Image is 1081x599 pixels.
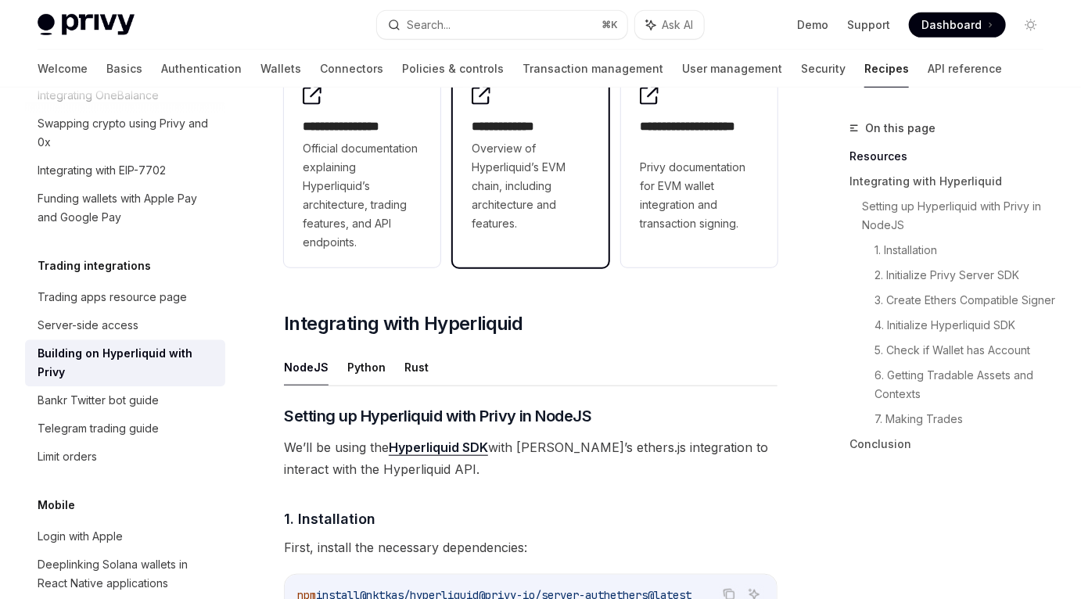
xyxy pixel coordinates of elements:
[25,156,225,185] a: Integrating with EIP-7702
[797,17,828,33] a: Demo
[284,436,778,480] span: We’ll be using the with [PERSON_NAME]’s ethers.js integration to interact with the Hyperliquid API.
[640,158,759,233] span: Privy documentation for EVM wallet integration and transaction signing.
[862,194,1056,238] a: Setting up Hyperliquid with Privy in NodeJS
[523,50,663,88] a: Transaction management
[377,11,627,39] button: Search...⌘K
[25,386,225,414] a: Bankr Twitter bot guide
[38,114,216,152] div: Swapping crypto using Privy and 0x
[682,50,782,88] a: User management
[284,311,523,336] span: Integrating with Hyperliquid
[849,169,1056,194] a: Integrating with Hyperliquid
[928,50,1002,88] a: API reference
[874,263,1056,288] a: 2. Initialize Privy Server SDK
[25,185,225,231] a: Funding wallets with Apple Pay and Google Pay
[453,70,609,267] a: **** **** ***Overview of Hyperliquid’s EVM chain, including architecture and features.
[402,50,504,88] a: Policies & controls
[921,17,982,33] span: Dashboard
[284,405,592,427] span: Setting up Hyperliquid with Privy in NodeJS
[284,508,375,529] span: 1. Installation
[864,50,909,88] a: Recipes
[407,16,451,34] div: Search...
[106,50,142,88] a: Basics
[874,338,1056,363] a: 5. Check if Wallet has Account
[161,50,242,88] a: Authentication
[25,551,225,597] a: Deeplinking Solana wallets in React Native applications
[303,139,422,252] span: Official documentation explaining Hyperliquid’s architecture, trading features, and API endpoints.
[347,349,386,386] button: Python
[38,419,159,438] div: Telegram trading guide
[284,349,329,386] button: NodeJS
[25,522,225,551] a: Login with Apple
[38,288,187,307] div: Trading apps resource page
[25,443,225,471] a: Limit orders
[38,256,151,275] h5: Trading integrations
[602,19,618,31] span: ⌘ K
[389,439,488,456] a: Hyperliquid SDK
[284,536,778,558] span: First, install the necessary dependencies:
[25,109,225,156] a: Swapping crypto using Privy and 0x
[874,288,1056,313] a: 3. Create Ethers Compatible Signer
[38,14,135,36] img: light logo
[849,144,1056,169] a: Resources
[38,527,123,546] div: Login with Apple
[909,13,1006,38] a: Dashboard
[865,119,936,138] span: On this page
[874,363,1056,407] a: 6. Getting Tradable Assets and Contexts
[38,344,216,382] div: Building on Hyperliquid with Privy
[662,17,693,33] span: Ask AI
[1018,13,1043,38] button: Toggle dark mode
[38,316,138,335] div: Server-side access
[635,11,704,39] button: Ask AI
[25,414,225,443] a: Telegram trading guide
[320,50,383,88] a: Connectors
[25,339,225,386] a: Building on Hyperliquid with Privy
[874,313,1056,338] a: 4. Initialize Hyperliquid SDK
[472,139,591,233] span: Overview of Hyperliquid’s EVM chain, including architecture and features.
[847,17,890,33] a: Support
[25,283,225,311] a: Trading apps resource page
[38,496,75,515] h5: Mobile
[621,70,778,267] a: **** **** **** *****Privy documentation for EVM wallet integration and transaction signing.
[260,50,301,88] a: Wallets
[801,50,846,88] a: Security
[38,391,159,410] div: Bankr Twitter bot guide
[25,311,225,339] a: Server-side access
[38,447,97,466] div: Limit orders
[874,407,1056,432] a: 7. Making Trades
[874,238,1056,263] a: 1. Installation
[38,189,216,227] div: Funding wallets with Apple Pay and Google Pay
[38,555,216,593] div: Deeplinking Solana wallets in React Native applications
[404,349,429,386] button: Rust
[38,161,166,180] div: Integrating with EIP-7702
[38,50,88,88] a: Welcome
[849,432,1056,457] a: Conclusion
[284,70,440,267] a: **** **** **** *Official documentation explaining Hyperliquid’s architecture, trading features, a...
